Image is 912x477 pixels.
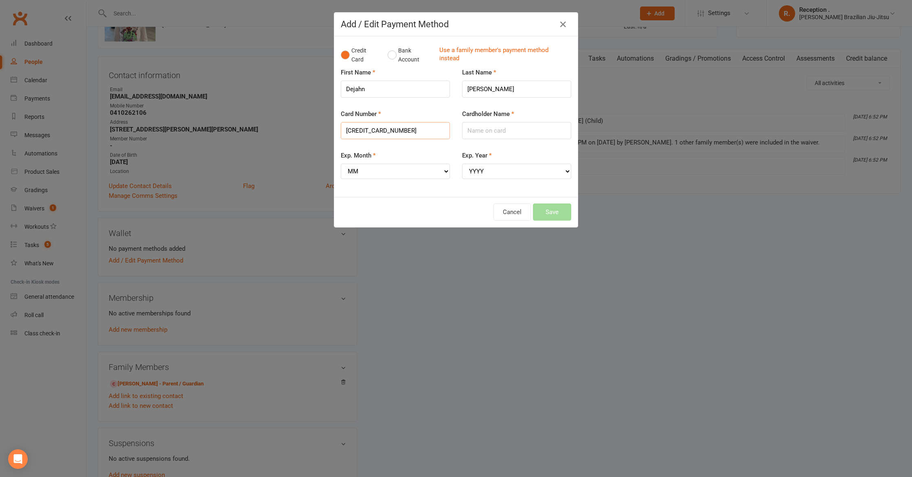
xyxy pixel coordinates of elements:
button: Bank Account [388,43,433,68]
input: XXXX-XXXX-XXXX-XXXX [341,122,450,139]
div: Open Intercom Messenger [8,449,28,469]
label: First Name [341,68,375,77]
button: Cancel [493,203,531,221]
button: Close [557,18,570,31]
input: Name on card [462,122,571,139]
label: Last Name [462,68,496,77]
a: Use a family member's payment method instead [439,46,567,64]
label: Cardholder Name [462,109,514,119]
label: Exp. Month [341,151,376,160]
label: Card Number [341,109,381,119]
h4: Add / Edit Payment Method [341,19,571,29]
label: Exp. Year [462,151,492,160]
button: Credit Card [341,43,379,68]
